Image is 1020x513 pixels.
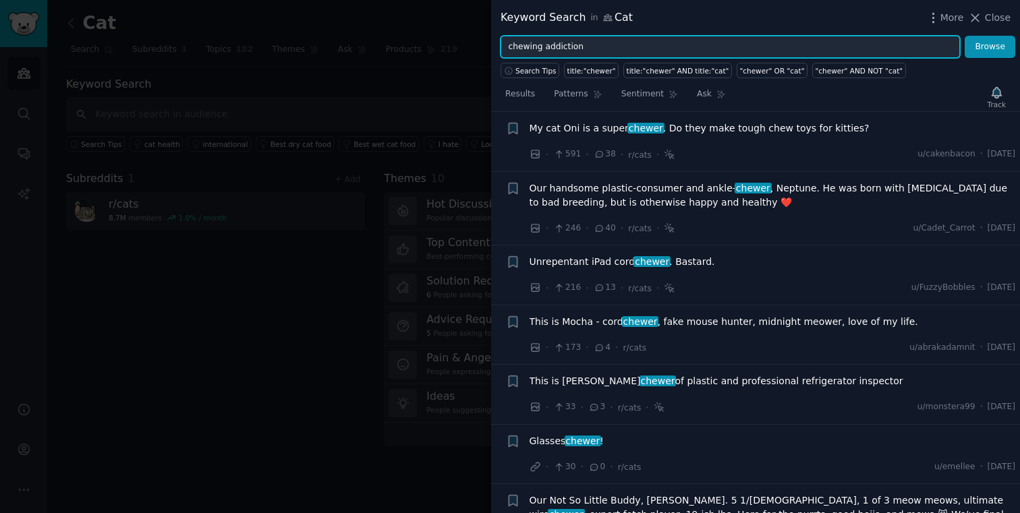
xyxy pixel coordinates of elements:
span: 38 [594,148,616,160]
span: · [586,340,588,355]
a: title:"chewer" AND title:"cat" [623,63,732,78]
span: u/abrakadamnit [909,342,975,354]
a: Patterns [549,84,606,111]
div: Keyword Search Cat [501,9,633,26]
span: chewer [565,435,602,446]
span: Results [505,88,535,100]
a: Glasseschewer! [530,434,604,448]
span: r/cats [618,462,642,472]
span: · [586,221,588,235]
div: "chewer" AND NOT "cat" [816,66,903,76]
a: title:"chewer" [564,63,619,78]
span: This is Mocha - cord , fake mouse hunter, midnight meower, love of my life. [530,315,918,329]
span: · [980,401,983,413]
span: 33 [553,401,575,413]
span: 30 [553,461,575,473]
span: 246 [553,222,581,235]
span: Glasses ! [530,434,604,448]
span: · [586,148,588,162]
span: 3 [588,401,605,413]
span: r/cats [623,343,647,353]
span: [DATE] [988,461,1015,473]
span: Sentiment [621,88,664,100]
span: 40 [594,222,616,235]
span: Ask [697,88,712,100]
span: Patterns [554,88,588,100]
span: 4 [594,342,611,354]
span: u/Cadet_Carrot [913,222,975,235]
span: [DATE] [988,282,1015,294]
span: 216 [553,282,581,294]
span: r/cats [618,403,642,413]
span: 173 [553,342,581,354]
span: · [615,340,618,355]
span: [DATE] [988,222,1015,235]
a: Unrepentant iPad cordchewer. Bastard. [530,255,715,269]
span: chewer [735,183,772,193]
span: [DATE] [988,342,1015,354]
span: · [980,148,983,160]
button: Search Tips [501,63,559,78]
button: Browse [965,36,1015,59]
span: u/FuzzyBobbles [911,282,975,294]
span: · [656,221,659,235]
input: Try a keyword related to your business [501,36,960,59]
span: 0 [588,461,605,473]
span: · [610,460,613,474]
span: chewer [633,256,671,267]
span: · [646,400,648,415]
span: Our handsome plastic-consumer and ankle- , Neptune. He was born with [MEDICAL_DATA] due to bad br... [530,181,1016,210]
span: 13 [594,282,616,294]
span: My cat Oni is a super . Do they make tough chew toys for kitties? [530,121,870,135]
span: chewer [622,316,659,327]
span: · [546,460,548,474]
span: u/emellee [934,461,975,473]
button: More [926,11,964,25]
a: Ask [692,84,731,111]
span: · [980,222,983,235]
div: "chewer" OR "cat" [739,66,804,76]
span: chewer [640,375,677,386]
span: · [581,460,584,474]
span: chewer [627,123,664,133]
button: Close [968,11,1011,25]
a: This is [PERSON_NAME]chewerof plastic and professional refrigerator inspector [530,374,903,388]
span: · [980,461,983,473]
a: Our handsome plastic-consumer and ankle-chewer, Neptune. He was born with [MEDICAL_DATA] due to b... [530,181,1016,210]
span: in [590,12,598,24]
span: u/monstera99 [917,401,975,413]
span: [DATE] [988,148,1015,160]
a: Results [501,84,540,111]
span: · [656,281,659,295]
a: "chewer" AND NOT "cat" [812,63,906,78]
span: u/cakenbacon [917,148,975,160]
a: My cat Oni is a superchewer. Do they make tough chew toys for kitties? [530,121,870,135]
span: · [546,281,548,295]
div: title:"chewer" AND title:"cat" [627,66,729,76]
a: Sentiment [617,84,683,111]
span: · [621,148,623,162]
span: · [546,148,548,162]
span: Unrepentant iPad cord . Bastard. [530,255,715,269]
span: r/cats [628,150,652,160]
span: · [586,281,588,295]
span: · [656,148,659,162]
span: · [546,221,548,235]
span: Search Tips [515,66,557,76]
span: 591 [553,148,581,160]
span: · [546,340,548,355]
span: r/cats [628,224,652,233]
span: r/cats [628,284,652,293]
span: · [980,282,983,294]
span: · [621,221,623,235]
span: · [980,342,983,354]
a: "chewer" OR "cat" [737,63,807,78]
span: This is [PERSON_NAME] of plastic and professional refrigerator inspector [530,374,903,388]
span: [DATE] [988,401,1015,413]
span: More [940,11,964,25]
a: This is Mocha - cordchewer, fake mouse hunter, midnight meower, love of my life. [530,315,918,329]
span: · [546,400,548,415]
div: title:"chewer" [567,66,616,76]
span: · [581,400,584,415]
span: · [610,400,613,415]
